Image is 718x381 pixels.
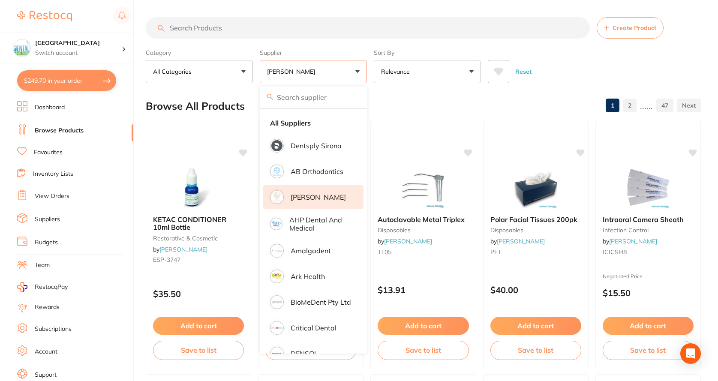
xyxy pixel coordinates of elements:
a: RestocqPay [17,282,68,292]
span: KETAC CONDITIONER 10ml Bottle [153,215,226,231]
a: Budgets [35,238,58,247]
b: Polar Facial Tissues 200pk [490,216,581,223]
p: ...... [640,101,653,111]
p: Switch account [35,49,122,57]
a: Support [35,371,57,379]
label: Supplier [260,49,367,57]
img: Autoclavable Metal Triplex [395,166,451,209]
a: Restocq Logo [17,6,72,26]
img: Intraoral Camera Sheath [620,166,676,209]
button: [PERSON_NAME] [260,60,367,83]
p: BioMeDent Pty Ltd [291,298,351,306]
a: 2 [623,97,637,114]
li: Clear selection [263,114,364,132]
span: RestocqPay [35,283,68,291]
b: Intraoral Camera Sheath [603,216,694,223]
span: PFT [490,248,501,256]
a: Dashboard [35,103,65,112]
span: ESP-3747 [153,256,180,264]
input: Search supplier [260,87,367,108]
p: Dentsply Sirona [291,142,342,150]
button: Reset [513,60,534,83]
small: Negotiated Price [603,273,694,279]
button: Add to cart [603,317,694,335]
p: AB Orthodontics [291,168,343,175]
a: 1 [606,97,619,114]
span: Autoclavable Metal Triplex [378,215,465,224]
span: by [490,237,545,245]
a: [PERSON_NAME] [384,237,432,245]
span: by [378,237,432,245]
img: DENSOL [271,348,282,359]
button: All Categories [146,60,253,83]
button: Add to cart [490,317,581,335]
p: [PERSON_NAME] [267,67,318,76]
button: Save to list [153,341,244,360]
button: $249.70 in your order [17,70,116,91]
span: Create Product [613,24,656,31]
img: Ark Health [271,271,282,282]
a: View Orders [35,192,69,201]
p: $40.00 [490,285,581,295]
label: Sort By [374,49,481,57]
p: $35.50 [153,289,244,299]
button: Save to list [378,341,469,360]
p: All Categories [153,67,195,76]
h4: Dental Health Centre [35,39,122,48]
a: Favourites [34,148,63,157]
small: disposables [378,227,469,234]
p: $13.91 [378,285,469,295]
img: KETAC CONDITIONER 10ml Bottle [171,166,226,209]
img: Restocq Logo [17,11,72,21]
small: restorative & cosmetic [153,235,244,242]
img: RestocqPay [17,282,27,292]
span: Polar Facial Tissues 200pk [490,215,577,224]
button: Save to list [603,341,694,360]
img: BioMeDent Pty Ltd [271,297,282,308]
img: Dental Health Centre [13,39,30,57]
img: Polar Facial Tissues 200pk [508,166,564,209]
span: by [603,237,657,245]
img: AHP Dental and Medical [271,219,281,229]
a: Subscriptions [35,325,72,333]
p: $15.50 [603,288,694,298]
a: Account [35,348,57,356]
button: Add to cart [153,317,244,335]
span: TT05 [378,248,391,256]
a: Rewards [35,303,60,312]
img: Dentsply Sirona [271,140,282,151]
label: Category [146,49,253,57]
p: DENSOL [291,350,318,357]
p: Critical Dental [291,324,336,332]
span: ICICSH8 [603,248,627,256]
div: Open Intercom Messenger [680,343,701,364]
a: Browse Products [35,126,84,135]
a: Inventory Lists [33,170,73,178]
a: [PERSON_NAME] [609,237,657,245]
p: Ark Health [291,273,325,280]
small: infection control [603,227,694,234]
small: disposables [490,227,581,234]
p: AHP Dental and Medical [289,216,351,232]
button: Save to list [490,341,581,360]
img: Critical Dental [271,322,282,333]
strong: All Suppliers [270,119,311,127]
a: Suppliers [35,215,60,224]
p: [PERSON_NAME] [291,193,346,201]
p: Relevance [381,67,413,76]
img: AB Orthodontics [271,166,282,177]
button: Add to cart [378,317,469,335]
span: Intraoral Camera Sheath [603,215,684,224]
h2: Browse All Products [146,100,245,112]
b: KETAC CONDITIONER 10ml Bottle [153,216,244,231]
a: [PERSON_NAME] [497,237,545,245]
span: by [153,246,207,253]
b: Autoclavable Metal Triplex [378,216,469,223]
img: Adam Dental [271,192,282,203]
a: Team [35,261,50,270]
button: Relevance [374,60,481,83]
a: [PERSON_NAME] [159,246,207,253]
img: Amalgadent [271,245,282,256]
p: Amalgadent [291,247,331,255]
input: Search Products [146,17,590,39]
